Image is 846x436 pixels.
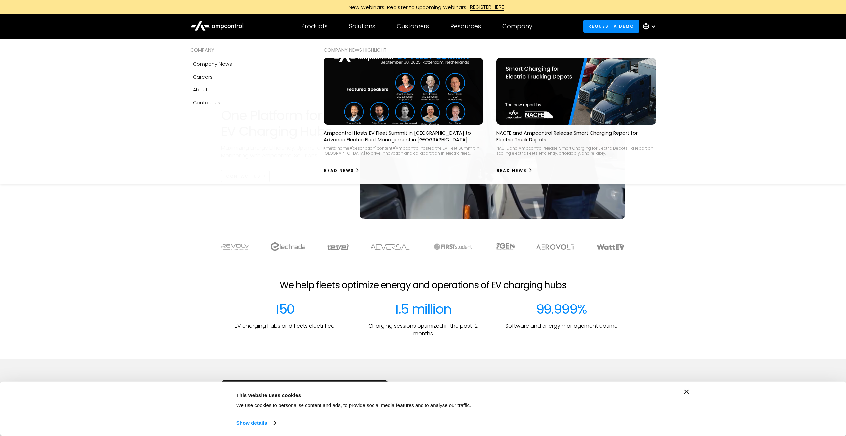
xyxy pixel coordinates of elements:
div: Resources [450,23,481,30]
div: 150 [275,301,294,317]
div: Company [502,23,532,30]
a: New Webinars: Register to Upcoming WebinarsREGISTER HERE [274,3,573,11]
div: COMPANY NEWS Highlight [324,46,656,54]
a: Request a demo [583,20,639,32]
a: Read News [324,165,360,176]
div: New Webinars: Register to Upcoming Webinars [342,4,470,11]
div: Products [301,23,328,30]
img: WattEV logo [597,244,625,250]
a: Company news [190,58,297,70]
div: Company news [193,60,232,68]
div: 1.5 million [394,301,451,317]
p: Charging sessions optimized in the past 12 months [359,322,487,337]
div: NACFE and Ampcontrol release 'Smart Charging for Electric Depots'—a report on scaling electric fl... [496,146,656,156]
a: Contact Us [190,96,297,109]
div: Read News [324,168,354,174]
div: Customers [397,23,429,30]
a: About [190,83,297,96]
div: Read News [497,168,527,174]
div: Solutions [349,23,375,30]
a: Careers [190,71,297,83]
img: Aerovolt Logo [536,244,575,250]
div: REGISTER HERE [470,3,504,11]
p: NACFE and Ampcontrol Release Smart Charging Report for Electric Truck Depots [496,130,656,143]
p: Ampcontrol Hosts EV Fleet Summit in [GEOGRAPHIC_DATA] to Advance Electric Fleet Management in [GE... [324,130,483,143]
img: electrada logo [271,242,305,251]
button: Okay [577,390,672,409]
div: COMPANY [190,46,297,54]
button: Close banner [684,390,689,394]
p: Software and energy management uptime [505,322,618,330]
div: <meta name="description" content="Ampcontrol hosted the EV Fleet Summit in [GEOGRAPHIC_DATA] to d... [324,146,483,156]
a: Read News [496,165,533,176]
div: This website uses cookies [236,391,562,399]
div: About [193,86,208,93]
h2: We help fleets optimize energy and operations of EV charging hubs [280,280,566,291]
div: Contact Us [193,99,220,106]
span: We use cookies to personalise content and ads, to provide social media features and to analyse ou... [236,402,471,408]
p: EV charging hubs and fleets electrified [235,322,335,330]
div: 99.999% [536,301,587,317]
div: Careers [193,73,213,81]
a: Show details [236,418,276,428]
